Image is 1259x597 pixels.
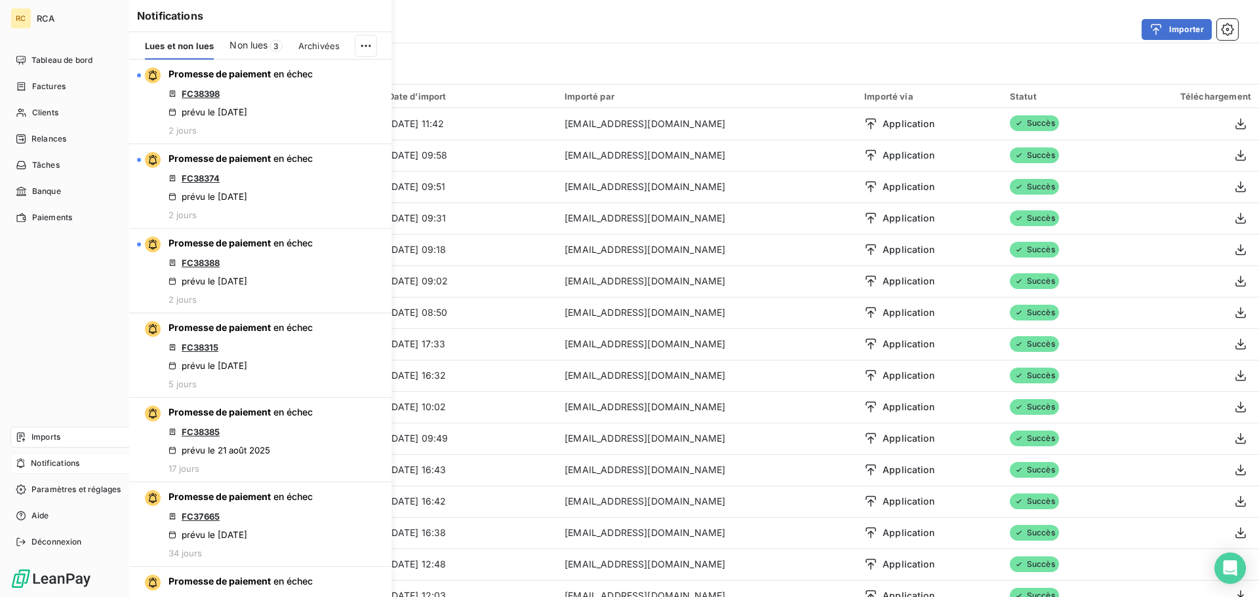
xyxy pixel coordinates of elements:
[557,108,856,140] td: [EMAIL_ADDRESS][DOMAIN_NAME]
[31,133,66,145] span: Relances
[169,530,247,540] div: prévu le [DATE]
[557,171,856,202] td: [EMAIL_ADDRESS][DOMAIN_NAME]
[1010,179,1059,195] span: Succès
[169,575,271,587] span: Promesse de paiement
[1010,115,1059,131] span: Succès
[380,297,557,328] td: [DATE] 08:50
[169,463,199,474] span: 17 jours
[380,202,557,234] td: [DATE] 09:31
[883,400,934,414] span: Application
[32,212,72,223] span: Paiements
[883,526,934,539] span: Application
[883,369,934,382] span: Application
[169,491,271,502] span: Promesse de paiement
[1010,336,1059,352] span: Succès
[31,54,92,66] span: Tableau de bord
[169,237,271,248] span: Promesse de paiement
[169,191,247,202] div: prévu le [DATE]
[883,212,934,225] span: Application
[883,243,934,256] span: Application
[883,337,934,351] span: Application
[380,140,557,171] td: [DATE] 09:58
[10,505,157,526] a: Aide
[182,511,220,522] a: FC37665
[270,40,283,52] span: 3
[137,8,384,24] h6: Notifications
[883,117,934,130] span: Application
[1010,493,1059,509] span: Succès
[273,406,313,417] span: en échec
[557,517,856,549] td: [EMAIL_ADDRESS][DOMAIN_NAME]
[129,398,391,482] button: Promesse de paiement en échecFC38385prévu le 21 août 202517 jours
[169,379,197,389] span: 5 jours
[169,445,270,455] div: prévu le 21 août 2025
[557,234,856,265] td: [EMAIL_ADDRESS][DOMAIN_NAME]
[883,432,934,445] span: Application
[129,482,391,567] button: Promesse de paiement en échecFC37665prévu le [DATE]34 jours
[273,491,313,502] span: en échec
[883,306,934,319] span: Application
[129,313,391,398] button: Promesse de paiement en échecFC38315prévu le [DATE]5 jours
[298,41,340,51] span: Archivées
[1010,556,1059,572] span: Succès
[864,91,994,102] div: Importé via
[1010,210,1059,226] span: Succès
[380,328,557,360] td: [DATE] 17:33
[557,328,856,360] td: [EMAIL_ADDRESS][DOMAIN_NAME]
[31,431,60,443] span: Imports
[169,294,197,305] span: 2 jours
[380,360,557,391] td: [DATE] 16:32
[1010,462,1059,478] span: Succès
[32,159,60,171] span: Tâches
[380,234,557,265] td: [DATE] 09:18
[1120,91,1251,102] div: Téléchargement
[380,486,557,517] td: [DATE] 16:42
[380,454,557,486] td: [DATE] 16:43
[883,275,934,288] span: Application
[1010,147,1059,163] span: Succès
[883,149,934,162] span: Application
[1010,525,1059,541] span: Succès
[32,185,61,197] span: Banque
[557,265,856,297] td: [EMAIL_ADDRESS][DOMAIN_NAME]
[380,265,557,297] td: [DATE] 09:02
[565,91,849,102] div: Importé par
[10,568,92,589] img: Logo LeanPay
[169,276,247,286] div: prévu le [DATE]
[32,81,66,92] span: Factures
[388,91,550,102] div: Date d’import
[557,297,856,328] td: [EMAIL_ADDRESS][DOMAIN_NAME]
[273,153,313,164] span: en échec
[182,342,218,353] a: FC38315
[169,322,271,333] span: Promesse de paiement
[169,125,197,136] span: 2 jours
[182,173,220,183] a: FC38374
[883,180,934,193] span: Application
[380,423,557,454] td: [DATE] 09:49
[182,427,220,437] a: FC38385
[557,549,856,580] td: [EMAIL_ADDRESS][DOMAIN_NAME]
[31,536,82,548] span: Déconnexion
[557,391,856,423] td: [EMAIL_ADDRESS][DOMAIN_NAME]
[169,68,271,79] span: Promesse de paiement
[557,423,856,454] td: [EMAIL_ADDRESS][DOMAIN_NAME]
[1010,273,1059,289] span: Succès
[1010,431,1059,446] span: Succès
[31,484,121,495] span: Paramètres et réglages
[169,548,202,558] span: 34 jours
[1010,91,1104,102] div: Statut
[273,575,313,587] span: en échec
[145,41,214,51] span: Lues et non lues
[557,140,856,171] td: [EMAIL_ADDRESS][DOMAIN_NAME]
[31,457,79,469] span: Notifications
[129,229,391,313] button: Promesse de paiement en échecFC38388prévu le [DATE]2 jours
[169,406,271,417] span: Promesse de paiement
[273,322,313,333] span: en échec
[169,107,247,117] div: prévu le [DATE]
[557,360,856,391] td: [EMAIL_ADDRESS][DOMAIN_NAME]
[129,144,391,229] button: Promesse de paiement en échecFC38374prévu le [DATE]2 jours
[32,107,58,119] span: Clients
[1010,242,1059,258] span: Succès
[1010,399,1059,415] span: Succès
[883,558,934,571] span: Application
